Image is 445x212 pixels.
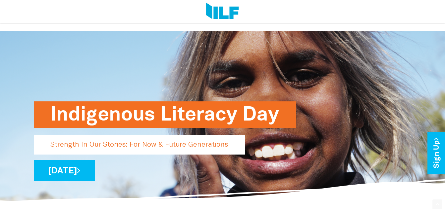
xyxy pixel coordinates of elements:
h1: Indigenous Literacy Day [50,101,280,128]
a: [DATE] [34,160,95,181]
p: Strength In Our Stories: For Now & Future Generations [34,135,245,155]
div: Scroll Back to Top [432,199,442,209]
img: Logo [206,3,239,20]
